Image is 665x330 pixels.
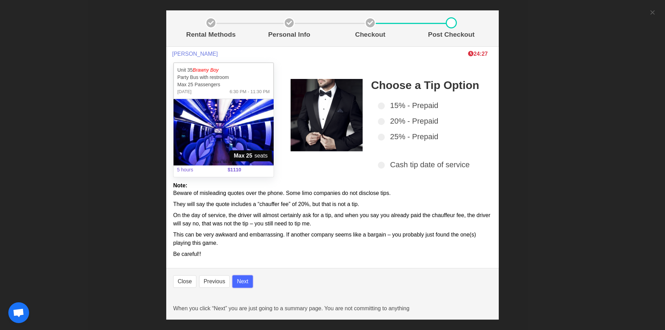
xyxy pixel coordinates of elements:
[468,51,488,57] b: 24:27
[234,152,252,160] strong: Max 25
[378,159,484,170] label: Cash tip date of service
[177,74,270,81] p: Party Bus with restroom
[199,275,230,288] button: Previous
[172,51,218,57] span: [PERSON_NAME]
[371,79,484,91] h2: Choose a Tip Option
[173,162,223,178] span: 5 hours
[468,51,488,57] span: The clock is ticking ⁠— this timer shows how long we'll hold this limo during checkout. If time r...
[174,99,274,166] img: 35%2002.jpg
[173,304,492,313] p: When you click “Next” you are just going to a summary page. You are not committing to anything
[173,211,492,228] p: On the day of service, the driver will almost certainly ask for a tip, and when you say you alrea...
[232,275,253,288] button: Next
[173,250,492,258] p: Be careful!!
[173,182,492,189] h2: Note:
[332,30,408,40] p: Checkout
[251,30,327,40] p: Personal Info
[177,81,270,88] p: Max 25 Passengers
[378,115,484,127] label: 20% - Prepaid
[8,302,29,323] div: Open chat
[177,66,270,74] p: Unit 35
[291,79,363,151] img: sidebar-img1.png
[173,231,492,247] p: This can be very awkward and embarrassing. If another company seems like a bargain – you probably...
[378,131,484,142] label: 25% - Prepaid
[230,150,272,161] span: seats
[177,88,192,95] span: [DATE]
[193,67,219,73] em: Brawny Boy
[414,30,489,40] p: Post Checkout
[230,88,270,95] span: 6:30 PM - 11:30 PM
[173,189,492,197] p: Beware of misleading quotes over the phone. Some limo companies do not disclose tips.
[173,275,196,288] button: Close
[378,100,484,111] label: 15% - Prepaid
[176,30,246,40] p: Rental Methods
[173,200,492,208] p: They will say the quote includes a “chauffer fee” of 20%, but that is not a tip.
